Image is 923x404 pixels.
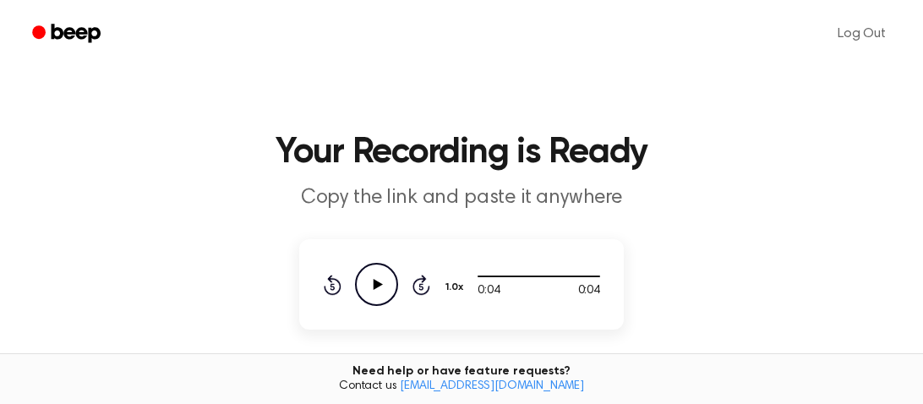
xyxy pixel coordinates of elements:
a: Log Out [821,14,903,54]
span: 0:04 [578,282,600,300]
p: Copy the link and paste it anywhere [137,184,786,212]
a: Beep [20,18,116,51]
span: 0:04 [478,282,500,300]
a: [EMAIL_ADDRESS][DOMAIN_NAME] [400,380,584,392]
button: 1.0x [444,273,469,302]
h1: Your Recording is Ready [29,135,894,171]
span: Contact us [10,379,913,395]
